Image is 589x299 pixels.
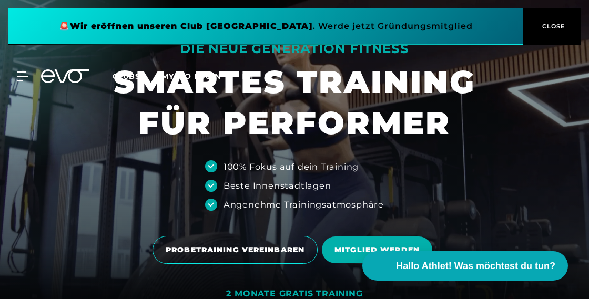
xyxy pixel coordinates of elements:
[242,71,253,81] span: en
[153,228,322,272] a: PROBETRAINING VEREINBAREN
[224,160,359,173] div: 100% Fokus auf dein Training
[224,198,384,211] div: Angenehme Trainingsatmosphäre
[396,259,555,273] span: Hallo Athlet! Was möchtest du tun?
[166,244,304,255] span: PROBETRAINING VEREINBAREN
[334,244,420,255] span: MITGLIED WERDEN
[362,251,568,281] button: Hallo Athlet! Was möchtest du tun?
[242,70,266,83] a: en
[113,71,161,81] a: Clubs
[114,61,475,143] h1: SMARTES TRAINING FÜR PERFORMER
[540,22,565,31] span: CLOSE
[161,71,221,81] a: MYEVO LOGIN
[523,8,581,45] button: CLOSE
[113,71,140,81] span: Clubs
[224,179,331,192] div: Beste Innenstadtlagen
[322,229,436,271] a: MITGLIED WERDEN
